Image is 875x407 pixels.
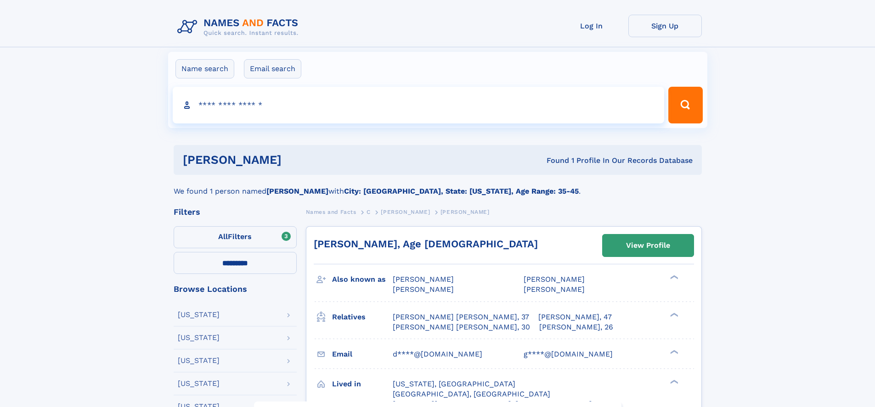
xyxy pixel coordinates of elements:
[414,156,693,166] div: Found 1 Profile In Our Records Database
[173,87,665,123] input: search input
[244,59,301,78] label: Email search
[539,322,613,332] a: [PERSON_NAME], 26
[178,357,220,364] div: [US_STATE]
[174,15,306,39] img: Logo Names and Facts
[603,234,694,256] a: View Profile
[524,275,585,284] span: [PERSON_NAME]
[178,380,220,387] div: [US_STATE]
[174,175,702,197] div: We found 1 person named with .
[668,379,679,385] div: ❯
[175,59,234,78] label: Name search
[524,285,585,294] span: [PERSON_NAME]
[174,208,297,216] div: Filters
[393,275,454,284] span: [PERSON_NAME]
[266,187,328,195] b: [PERSON_NAME]
[668,349,679,355] div: ❯
[332,346,393,362] h3: Email
[668,274,679,280] div: ❯
[178,334,220,341] div: [US_STATE]
[183,154,414,166] h1: [PERSON_NAME]
[668,312,679,318] div: ❯
[381,209,430,215] span: [PERSON_NAME]
[367,206,371,217] a: C
[393,285,454,294] span: [PERSON_NAME]
[668,87,702,123] button: Search Button
[440,209,490,215] span: [PERSON_NAME]
[555,15,628,37] a: Log In
[393,322,530,332] a: [PERSON_NAME] [PERSON_NAME], 30
[306,206,356,217] a: Names and Facts
[393,379,515,388] span: [US_STATE], [GEOGRAPHIC_DATA]
[538,312,612,322] a: [PERSON_NAME], 47
[367,209,371,215] span: C
[178,311,220,318] div: [US_STATE]
[332,272,393,287] h3: Also known as
[218,232,228,241] span: All
[314,238,538,250] a: [PERSON_NAME], Age [DEMOGRAPHIC_DATA]
[381,206,430,217] a: [PERSON_NAME]
[174,226,297,248] label: Filters
[393,312,529,322] a: [PERSON_NAME] [PERSON_NAME], 37
[332,376,393,392] h3: Lived in
[344,187,579,195] b: City: [GEOGRAPHIC_DATA], State: [US_STATE], Age Range: 35-45
[393,390,550,398] span: [GEOGRAPHIC_DATA], [GEOGRAPHIC_DATA]
[628,15,702,37] a: Sign Up
[174,285,297,293] div: Browse Locations
[332,309,393,325] h3: Relatives
[626,235,670,256] div: View Profile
